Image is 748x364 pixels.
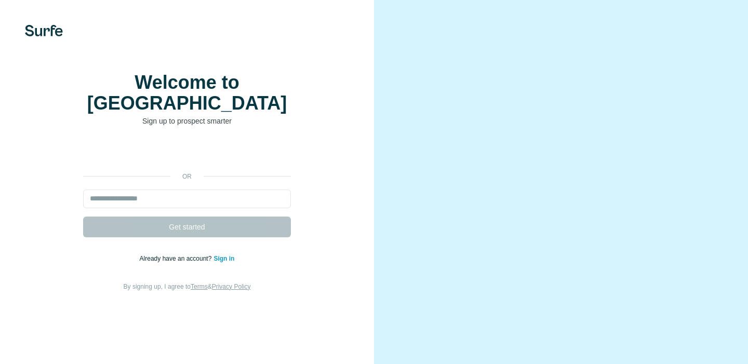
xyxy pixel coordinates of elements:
span: By signing up, I agree to & [124,283,251,290]
iframe: Bouton "Se connecter avec Google" [78,142,296,165]
a: Terms [191,283,208,290]
h1: Welcome to [GEOGRAPHIC_DATA] [83,72,291,114]
span: Already have an account? [140,255,214,262]
a: Sign in [213,255,234,262]
p: or [170,172,204,181]
img: Surfe's logo [25,25,63,36]
a: Privacy Policy [212,283,251,290]
p: Sign up to prospect smarter [83,116,291,126]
